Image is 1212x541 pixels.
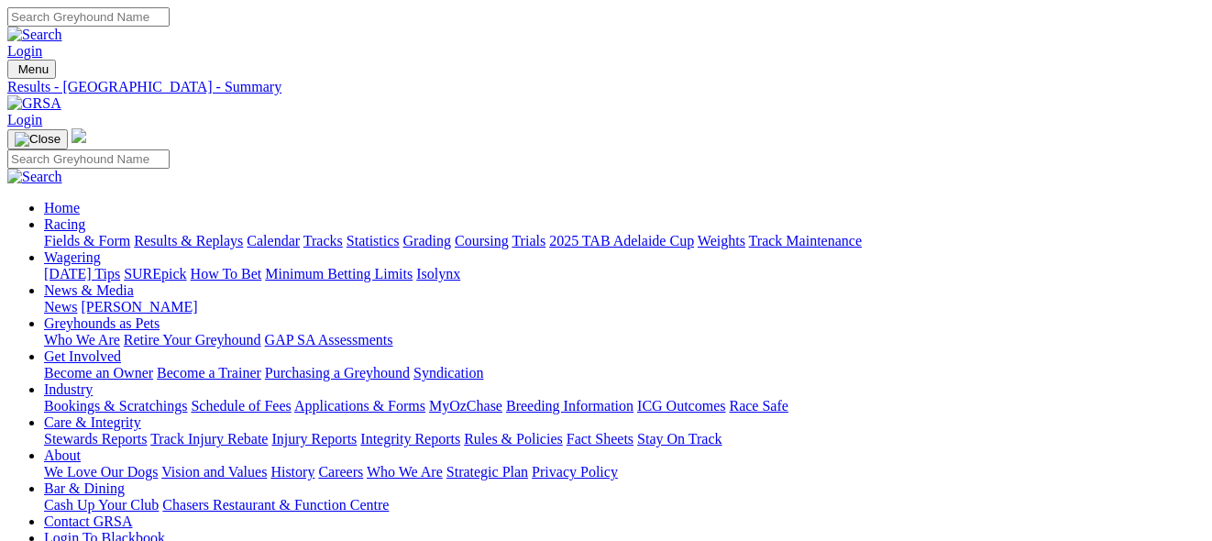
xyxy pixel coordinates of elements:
[191,398,291,414] a: Schedule of Fees
[247,233,300,248] a: Calendar
[512,233,545,248] a: Trials
[637,431,722,447] a: Stay On Track
[44,348,121,364] a: Get Involved
[270,464,314,480] a: History
[265,332,393,348] a: GAP SA Assessments
[44,365,153,381] a: Become an Owner
[15,132,61,147] img: Close
[749,233,862,248] a: Track Maintenance
[549,233,694,248] a: 2025 TAB Adelaide Cup
[7,169,62,185] img: Search
[7,95,61,112] img: GRSA
[637,398,725,414] a: ICG Outcomes
[7,27,62,43] img: Search
[7,43,42,59] a: Login
[44,398,187,414] a: Bookings & Scratchings
[44,299,77,315] a: News
[44,216,85,232] a: Racing
[134,233,243,248] a: Results & Replays
[44,266,1205,282] div: Wagering
[44,414,141,430] a: Care & Integrity
[464,431,563,447] a: Rules & Policies
[7,79,1205,95] a: Results - [GEOGRAPHIC_DATA] - Summary
[81,299,197,315] a: [PERSON_NAME]
[161,464,267,480] a: Vision and Values
[44,513,132,529] a: Contact GRSA
[18,62,49,76] span: Menu
[7,7,170,27] input: Search
[532,464,618,480] a: Privacy Policy
[506,398,634,414] a: Breeding Information
[44,332,120,348] a: Who We Are
[191,266,262,282] a: How To Bet
[44,447,81,463] a: About
[44,249,101,265] a: Wagering
[44,398,1205,414] div: Industry
[567,431,634,447] a: Fact Sheets
[162,497,389,513] a: Chasers Restaurant & Function Centre
[265,365,410,381] a: Purchasing a Greyhound
[44,299,1205,315] div: News & Media
[44,497,159,513] a: Cash Up Your Club
[44,266,120,282] a: [DATE] Tips
[44,233,130,248] a: Fields & Form
[347,233,400,248] a: Statistics
[44,381,93,397] a: Industry
[318,464,363,480] a: Careers
[7,129,68,149] button: Toggle navigation
[367,464,443,480] a: Who We Are
[446,464,528,480] a: Strategic Plan
[124,332,261,348] a: Retire Your Greyhound
[44,282,134,298] a: News & Media
[294,398,425,414] a: Applications & Forms
[44,497,1205,513] div: Bar & Dining
[44,431,1205,447] div: Care & Integrity
[157,365,261,381] a: Become a Trainer
[44,464,1205,480] div: About
[44,200,80,215] a: Home
[413,365,483,381] a: Syndication
[7,149,170,169] input: Search
[44,431,147,447] a: Stewards Reports
[44,480,125,496] a: Bar & Dining
[698,233,745,248] a: Weights
[271,431,357,447] a: Injury Reports
[7,60,56,79] button: Toggle navigation
[416,266,460,282] a: Isolynx
[265,266,413,282] a: Minimum Betting Limits
[303,233,343,248] a: Tracks
[124,266,186,282] a: SUREpick
[150,431,268,447] a: Track Injury Rebate
[7,112,42,127] a: Login
[44,365,1205,381] div: Get Involved
[429,398,502,414] a: MyOzChase
[403,233,451,248] a: Grading
[729,398,788,414] a: Race Safe
[44,464,158,480] a: We Love Our Dogs
[360,431,460,447] a: Integrity Reports
[72,128,86,143] img: logo-grsa-white.png
[455,233,509,248] a: Coursing
[44,315,160,331] a: Greyhounds as Pets
[44,233,1205,249] div: Racing
[44,332,1205,348] div: Greyhounds as Pets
